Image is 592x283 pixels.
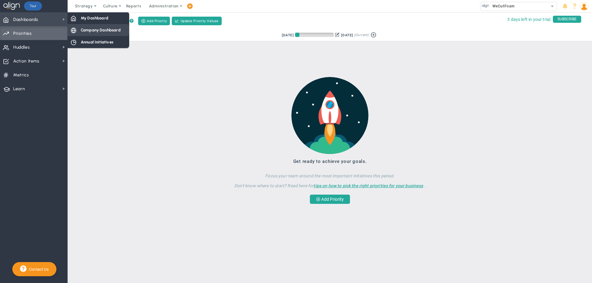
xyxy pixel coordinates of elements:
[176,159,483,164] h3: Get ready to achieve your goals.
[75,4,93,8] span: Strategy
[354,32,369,38] span: (Current)
[507,16,552,23] span: 3 days left in your trial.
[489,2,515,10] span: WeCutFoam
[176,179,483,188] h4: Don't know where to start? Read here for .
[13,55,39,68] span: Action Items
[172,17,222,25] button: Update Priority Values
[103,4,117,8] span: Culture
[27,267,49,272] span: Contact Us
[282,32,294,38] div: [DATE]
[13,13,38,26] span: Dashboards
[81,39,113,45] span: Annual Initiatives
[81,27,121,33] span: Company Dashboard
[482,2,489,10] img: 33668.Company.photo
[13,41,30,54] span: Huddles
[310,195,350,204] button: Add Priority
[13,69,29,82] span: Metrics
[13,83,25,95] span: Learn
[147,18,167,24] span: Add Priority
[314,183,423,188] a: tips on how to pick the right priorities for your business
[580,2,588,10] img: 210610.Person.photo
[138,17,170,25] button: Add Priority
[548,2,557,11] span: select
[81,15,108,21] span: My Dashboard
[13,27,32,40] span: Priorities
[553,16,581,23] span: SUBSCRIBE
[74,17,134,25] div: Manage Priorities
[149,4,178,8] span: Administration
[295,33,334,37] div: Period Progress: 11% Day 10 of 90 with 80 remaining.
[176,169,483,179] h4: Focus your team around the most important initiatives this period.
[341,32,353,38] div: [DATE]
[181,18,219,24] span: Update Priority Values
